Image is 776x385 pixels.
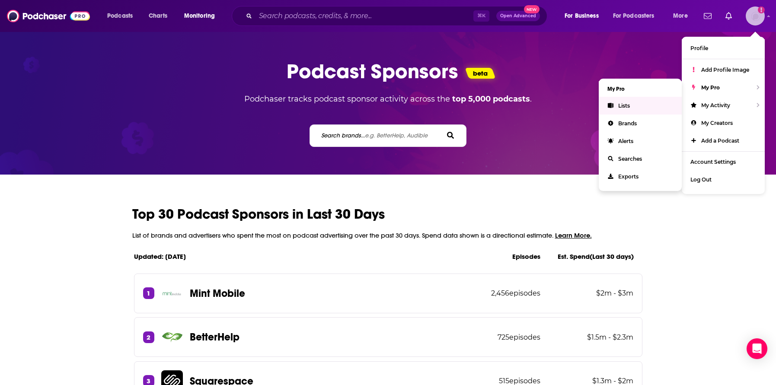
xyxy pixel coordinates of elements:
button: Open AdvancedNew [496,11,540,21]
span: episodes [509,377,540,385]
svg: Add a profile image [758,6,765,13]
p: 3 [147,377,150,385]
span: Add a Podcast [701,137,739,144]
a: 1Mint Mobile logoMint Mobile2,456episodes$2m - $3m [134,271,642,313]
span: My Pro [701,84,720,91]
button: open menu [667,9,699,23]
a: Add a Podcast [682,132,765,150]
span: (Last 30 days) [590,252,634,261]
p: Updated: [DATE] [134,252,495,261]
p: $1.3m - $2m [558,377,633,385]
p: beta [473,69,488,77]
h2: Top 30 Podcast Sponsors in Last 30 Days [132,206,644,223]
p: $2m - $3m [558,289,633,297]
p: Est. Spend [558,252,634,261]
p: Podcast Sponsors [287,59,458,84]
p: 2 [147,333,150,341]
label: Search brands... [321,132,428,139]
p: Mint Mobile [190,287,245,300]
a: Add Profile Image [682,61,765,79]
p: 725 [498,333,540,341]
span: For Podcasters [613,10,655,22]
a: Profile [682,39,765,57]
span: My Activity [701,102,730,108]
span: New [524,5,540,13]
span: For Business [565,10,599,22]
button: open menu [607,9,667,23]
p: 2,456 [491,289,540,297]
p: 1 [147,289,150,297]
span: Profile [690,45,708,51]
span: episodes [509,333,540,341]
button: Show profile menu [746,6,765,25]
div: Search podcasts, credits, & more... [240,6,556,26]
a: Show notifications dropdown [722,9,735,23]
a: Show notifications dropdown [700,9,715,23]
p: $1.5m - $2.3m [558,333,633,341]
span: Logged in as SuzanneE [746,6,765,25]
img: BetterHelp logo [161,326,183,348]
span: Add Profile Image [701,67,749,73]
ul: Show profile menu [682,37,765,194]
button: open menu [101,9,144,23]
span: My Creators [701,120,733,126]
span: Log Out [690,176,712,183]
span: episodes [509,289,540,297]
a: My Creators [682,114,765,132]
span: e.g. BetterHelp, Audible [365,132,428,139]
span: Podcasts [107,10,133,22]
img: Mint Mobile logo [161,283,183,304]
p: List of brands and advertisers who spent the most on podcast advertising over the past 30 days. S... [132,231,644,239]
p: Podchaser tracks podcast sponsor activity across the . [230,94,546,104]
span: More [673,10,688,22]
a: Charts [143,9,172,23]
p: BetterHelp [190,331,240,344]
b: top 5,000 podcasts [452,94,530,104]
span: Learn More. [555,231,592,239]
a: 2BetterHelp logoBetterHelp725episodes$1.5m - $2.3m [134,315,642,357]
img: Podchaser - Follow, Share and Rate Podcasts [7,8,90,24]
span: Monitoring [184,10,215,22]
input: Search podcasts, credits, & more... [255,9,473,23]
a: Account Settings [682,153,765,171]
p: Episodes [512,252,540,261]
span: Account Settings [690,159,736,165]
div: Open Intercom Messenger [747,338,767,359]
img: User Profile [746,6,765,25]
button: open menu [178,9,226,23]
p: 515 [499,377,540,385]
span: Charts [149,10,167,22]
button: open menu [559,9,610,23]
span: Open Advanced [500,14,536,18]
span: ⌘ K [473,10,489,22]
